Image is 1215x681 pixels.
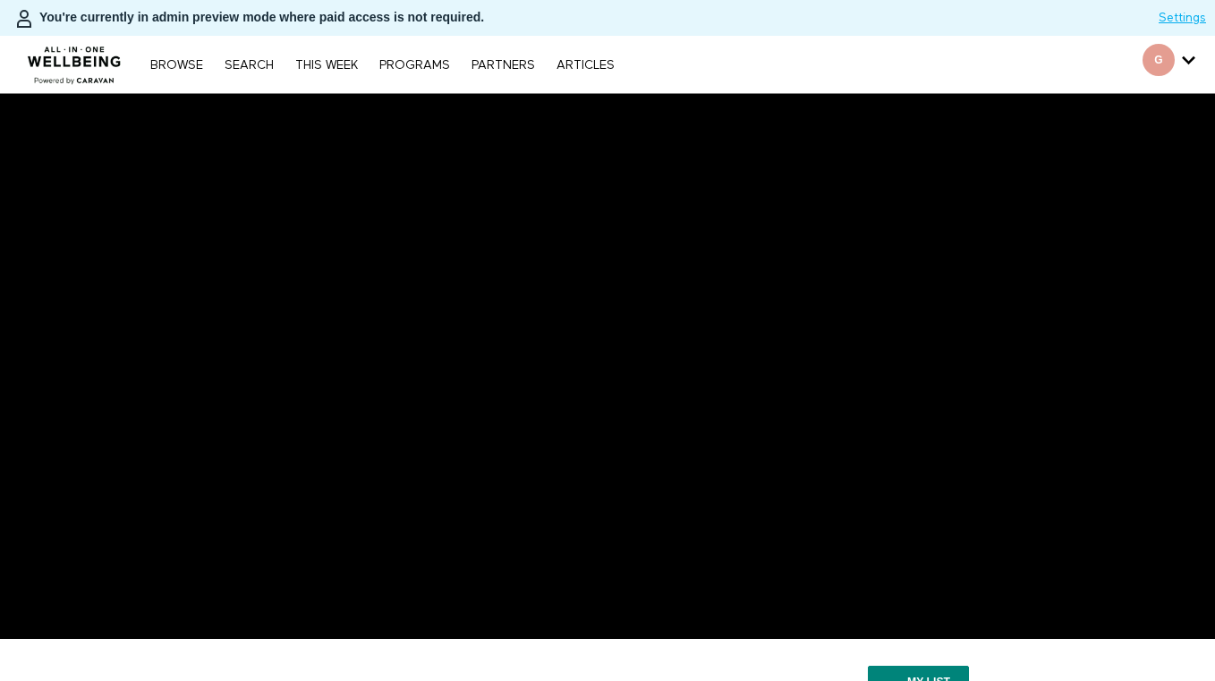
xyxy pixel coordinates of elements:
[1129,36,1209,93] div: Secondary
[370,59,459,72] a: PROGRAMS
[463,59,544,72] a: PARTNERS
[141,59,212,72] a: Browse
[216,59,283,72] a: Search
[141,55,623,73] nav: Primary
[21,33,129,87] img: CARAVAN
[1159,9,1206,27] a: Settings
[13,8,35,30] img: person-bdfc0eaa9744423c596e6e1c01710c89950b1dff7c83b5d61d716cfd8139584f.svg
[548,59,624,72] a: ARTICLES
[286,59,367,72] a: THIS WEEK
